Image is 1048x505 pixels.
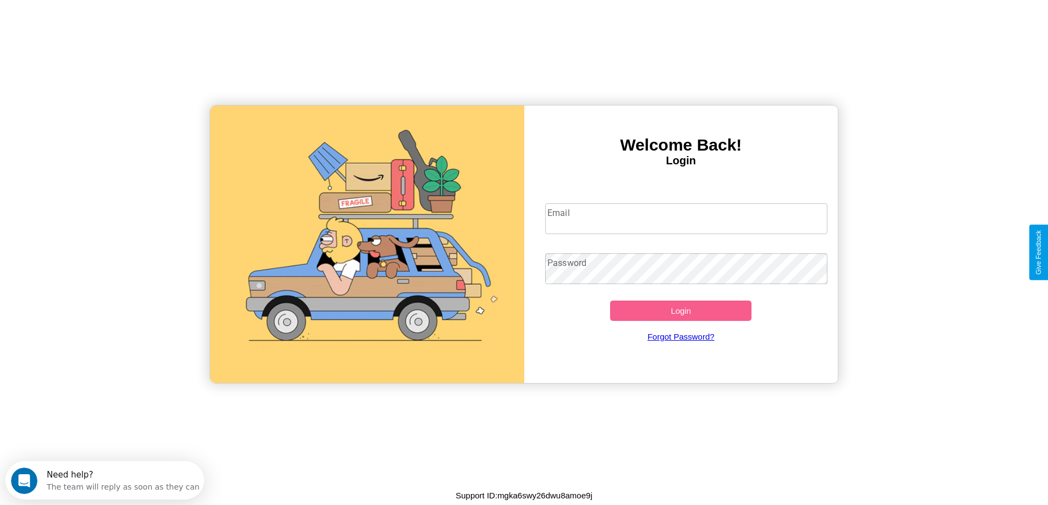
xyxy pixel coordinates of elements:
div: Open Intercom Messenger [4,4,205,35]
p: Support ID: mgka6swy26dwu8amoe9j [456,488,592,503]
div: Need help? [41,9,194,18]
h3: Welcome Back! [524,136,838,154]
iframe: Intercom live chat [11,468,37,494]
div: The team will reply as soon as they can [41,18,194,30]
h4: Login [524,154,838,167]
iframe: Intercom live chat discovery launcher [6,461,204,500]
a: Forgot Password? [540,321,822,352]
div: Give Feedback [1035,230,1042,275]
button: Login [610,301,751,321]
img: gif [210,106,524,383]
